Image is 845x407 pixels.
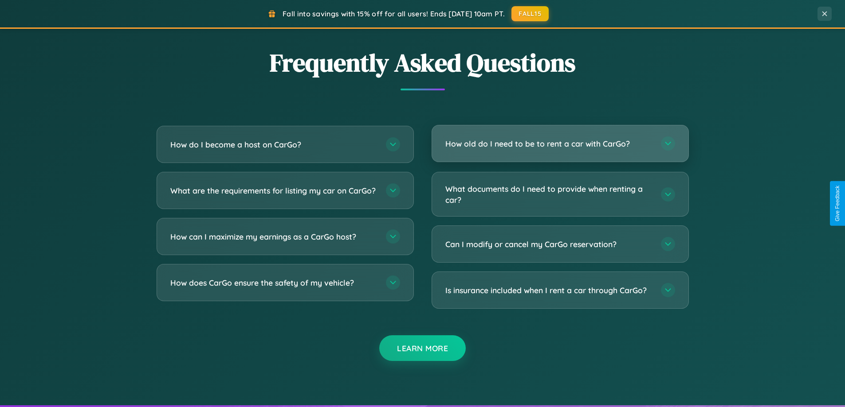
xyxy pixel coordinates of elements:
h2: Frequently Asked Questions [157,46,689,80]
h3: What documents do I need to provide when renting a car? [445,183,652,205]
button: FALL15 [511,6,549,21]
span: Fall into savings with 15% off for all users! Ends [DATE] 10am PT. [283,9,505,18]
h3: Can I modify or cancel my CarGo reservation? [445,239,652,250]
h3: What are the requirements for listing my car on CarGo? [170,185,377,196]
h3: How does CarGo ensure the safety of my vehicle? [170,277,377,288]
div: Give Feedback [834,186,841,221]
button: Learn More [379,335,466,361]
h3: Is insurance included when I rent a car through CarGo? [445,285,652,296]
h3: How old do I need to be to rent a car with CarGo? [445,138,652,149]
h3: How can I maximize my earnings as a CarGo host? [170,231,377,242]
h3: How do I become a host on CarGo? [170,139,377,150]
